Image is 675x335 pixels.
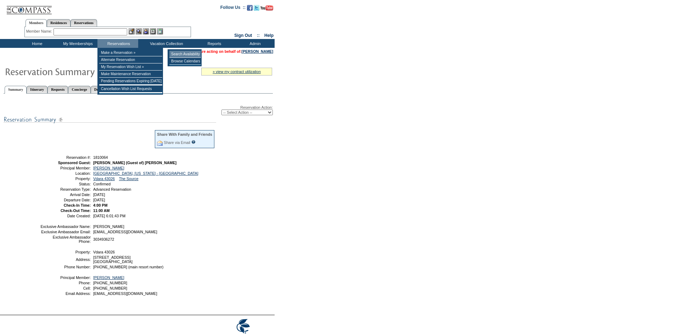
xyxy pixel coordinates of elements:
td: Cell: [40,286,91,290]
strong: Check-In Time: [64,203,91,207]
span: [PHONE_NUMBER] [93,286,127,290]
td: Search Availability [169,51,201,58]
td: Exclusive Ambassador Name: [40,224,91,229]
td: Cancellation Wish List Requests [99,85,162,93]
td: Home [16,39,57,48]
a: Vdara 43026 [93,177,115,181]
td: Reservation Type: [40,187,91,191]
a: [PERSON_NAME] [93,166,124,170]
span: [EMAIL_ADDRESS][DOMAIN_NAME] [93,291,157,296]
span: Advanced Reservation [93,187,131,191]
td: Exclusive Ambassador Phone: [40,235,91,244]
span: 4:00 PM [93,203,107,207]
img: Become our fan on Facebook [247,5,253,11]
img: Reservations [150,28,156,34]
td: Address: [40,255,91,264]
td: Follow Us :: [220,4,246,13]
div: Share With Family and Friends [157,132,212,136]
span: [PERSON_NAME] [93,224,124,229]
span: You are acting on behalf of: [192,49,273,54]
a: Share via Email [164,140,190,145]
img: Subscribe to our YouTube Channel [260,5,273,11]
td: Make Maintenance Reservation [99,71,162,78]
img: subTtlResSummary.gif [4,115,216,124]
span: 3034936272 [93,237,114,241]
span: [DATE] 6:01:43 PM [93,214,125,218]
a: The Source [119,177,139,181]
td: Property: [40,250,91,254]
td: Arrival Date: [40,192,91,197]
a: Help [264,33,274,38]
span: [DATE] [93,192,105,197]
div: Member Name: [26,28,54,34]
a: Requests [47,86,68,93]
strong: Sponsored Guest: [58,161,91,165]
td: Pending Reservations Expiring [DATE] [99,78,162,85]
a: Concierge [68,86,90,93]
td: Admin [234,39,275,48]
td: Alternate Reservation [99,56,162,63]
img: Reservaton Summary [5,64,146,78]
a: Follow us on Twitter [254,7,259,11]
td: Departure Date: [40,198,91,202]
img: Follow us on Twitter [254,5,259,11]
img: Impersonate [143,28,149,34]
td: Phone Number: [40,265,91,269]
td: Principal Member: [40,166,91,170]
td: Reports [193,39,234,48]
span: [PHONE_NUMBER] (main resort number) [93,265,163,269]
a: [PERSON_NAME] [93,275,124,280]
td: Property: [40,177,91,181]
span: [PERSON_NAME] (Guest of) [PERSON_NAME] [93,161,176,165]
span: Vdara 43026 [93,250,115,254]
span: 1810064 [93,155,108,160]
span: :: [257,33,260,38]
span: [STREET_ADDRESS] [GEOGRAPHIC_DATA] [93,255,133,264]
span: Confirmed [93,182,111,186]
td: Location: [40,171,91,175]
td: Date Created: [40,214,91,218]
a: » view my contract utilization [213,69,261,74]
td: Browse Calendars [169,58,201,65]
div: Reservation Action: [4,105,273,115]
a: Become our fan on Facebook [247,7,253,11]
img: View [136,28,142,34]
span: 11:00 AM [93,208,109,213]
td: Vacation Collection [138,39,193,48]
a: Detail [91,86,107,93]
a: Members [26,19,47,27]
td: Email Address: [40,291,91,296]
td: Exclusive Ambassador Email: [40,230,91,234]
td: My Reservation Wish List » [99,63,162,71]
td: Reservations [97,39,138,48]
a: Summary [5,86,27,94]
a: Itinerary [27,86,47,93]
span: [DATE] [93,198,105,202]
td: Reservation #: [40,155,91,160]
td: Principal Member: [40,275,91,280]
td: Make a Reservation » [99,49,162,56]
a: [GEOGRAPHIC_DATA], [US_STATE] - [GEOGRAPHIC_DATA] [93,171,198,175]
td: Phone: [40,281,91,285]
a: Reservations [71,19,97,27]
a: [PERSON_NAME] [242,49,273,54]
a: Sign Out [234,33,252,38]
input: What is this? [191,140,196,144]
td: My Memberships [57,39,97,48]
a: Residences [47,19,71,27]
strong: Check-Out Time: [61,208,91,213]
span: [EMAIL_ADDRESS][DOMAIN_NAME] [93,230,157,234]
td: Status: [40,182,91,186]
img: b_edit.gif [129,28,135,34]
a: Subscribe to our YouTube Channel [260,7,273,11]
span: [PHONE_NUMBER] [93,281,127,285]
img: b_calculator.gif [157,28,163,34]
